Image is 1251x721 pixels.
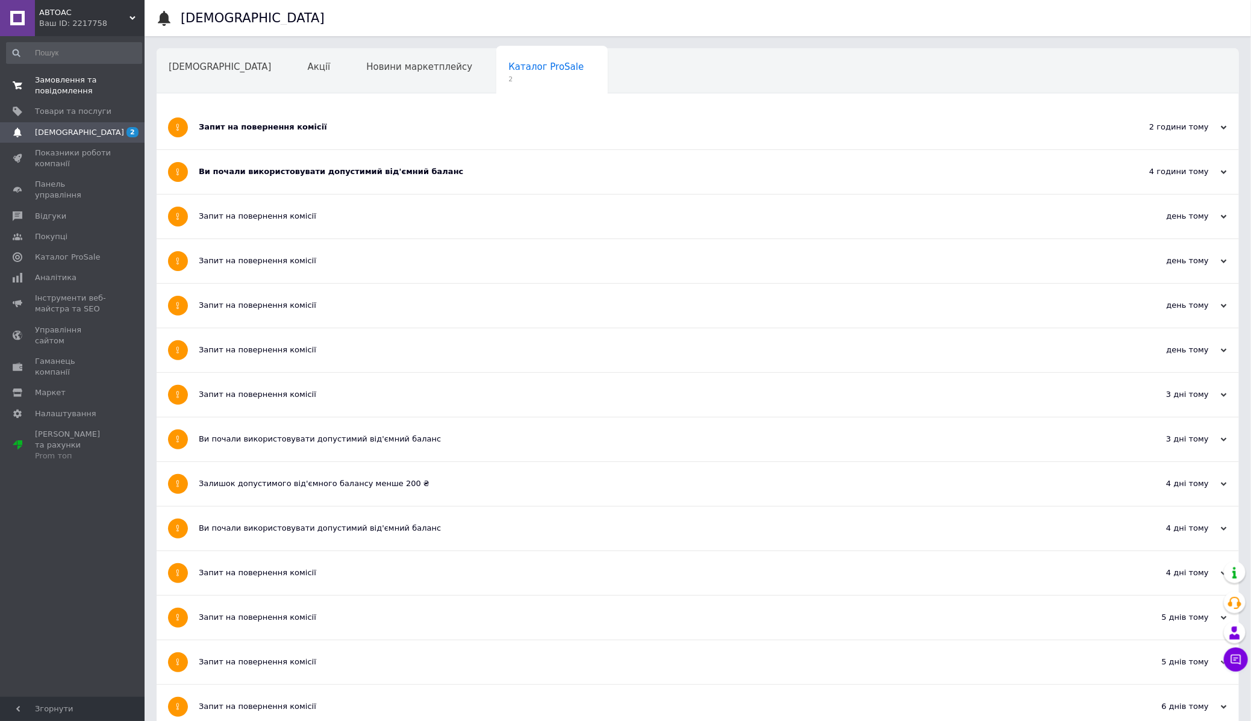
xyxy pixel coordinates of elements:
span: Відгуки [35,211,66,222]
div: день тому [1106,255,1227,266]
div: Запит на повернення комісії [199,567,1106,578]
span: Налаштування [35,408,96,419]
div: 5 днів тому [1106,657,1227,667]
div: Запит на повернення комісії [199,345,1106,355]
span: Управління сайтом [35,325,111,346]
span: Акції [308,61,331,72]
span: Гаманець компанії [35,356,111,378]
span: [PERSON_NAME] та рахунки [35,429,111,462]
span: Товари та послуги [35,106,111,117]
div: Ви почали використовувати допустимий від'ємний баланс [199,523,1106,534]
div: Запит на повернення комісії [199,211,1106,222]
span: 2 [508,75,584,84]
div: Запит на повернення комісії [199,701,1106,712]
span: Каталог ProSale [508,61,584,72]
span: Інструменти веб-майстра та SEO [35,293,111,314]
div: 4 дні тому [1106,523,1227,534]
div: день тому [1106,345,1227,355]
div: 4 дні тому [1106,478,1227,489]
div: Prom топ [35,451,111,461]
span: 2 [126,127,139,137]
div: Ваш ID: 2217758 [39,18,145,29]
div: 3 дні тому [1106,434,1227,445]
input: Пошук [6,42,142,64]
div: день тому [1106,211,1227,222]
span: Аналітика [35,272,76,283]
span: [DEMOGRAPHIC_DATA] [169,61,272,72]
div: 6 днів тому [1106,701,1227,712]
div: Запит на повернення комісії [199,122,1106,133]
div: 5 днів тому [1106,612,1227,623]
span: Каталог ProSale [35,252,100,263]
div: день тому [1106,300,1227,311]
div: Запит на повернення комісії [199,389,1106,400]
div: Ви почали використовувати допустимий від'ємний баланс [199,434,1106,445]
button: Чат з покупцем [1224,648,1248,672]
div: Запит на повернення комісії [199,612,1106,623]
span: АВТОАС [39,7,129,18]
div: Ви почали використовувати допустимий від'ємний баланс [199,166,1106,177]
div: 3 дні тому [1106,389,1227,400]
span: Замовлення та повідомлення [35,75,111,96]
div: 4 дні тому [1106,567,1227,578]
div: Запит на повернення комісії [199,255,1106,266]
span: Новини маркетплейсу [366,61,472,72]
span: [DEMOGRAPHIC_DATA] [35,127,124,138]
span: Маркет [35,387,66,398]
h1: [DEMOGRAPHIC_DATA] [181,11,325,25]
span: Панель управління [35,179,111,201]
span: Покупці [35,231,67,242]
div: Запит на повернення комісії [199,657,1106,667]
div: 2 години тому [1106,122,1227,133]
span: Показники роботи компанії [35,148,111,169]
div: Запит на повернення комісії [199,300,1106,311]
div: 4 години тому [1106,166,1227,177]
div: Залишок допустимого від'ємного балансу менше 200 ₴ [199,478,1106,489]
